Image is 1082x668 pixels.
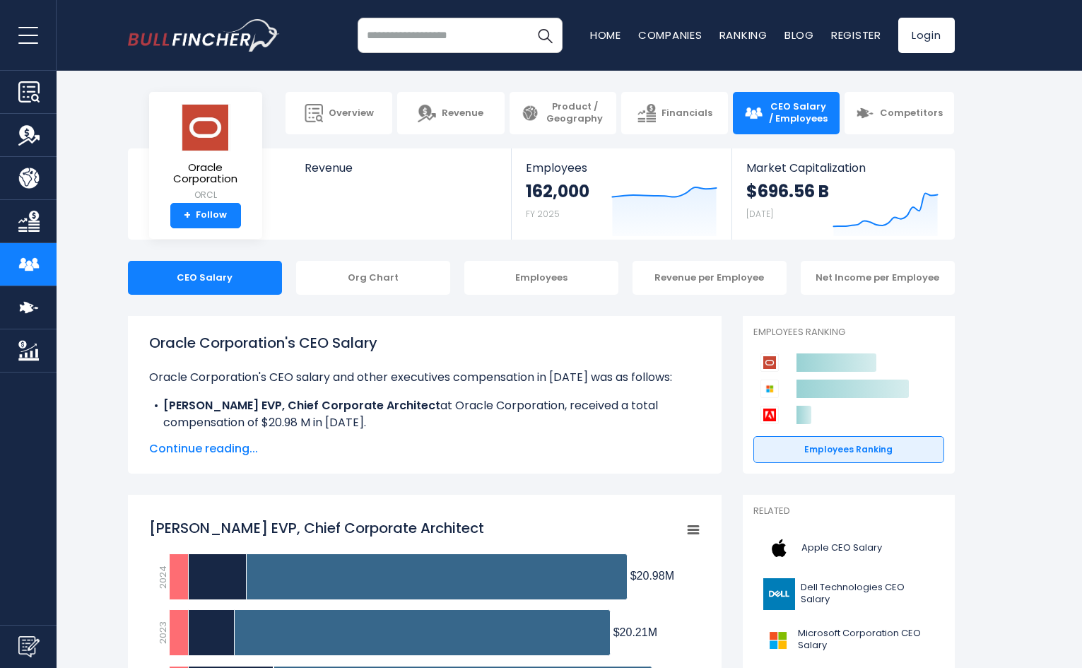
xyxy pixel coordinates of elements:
[170,203,241,228] a: +Follow
[845,92,954,134] a: Competitors
[160,189,251,201] small: ORCL
[760,380,779,398] img: Microsoft Corporation competitors logo
[128,19,280,52] img: bullfincher logo
[762,624,794,656] img: MSFT logo
[746,161,939,175] span: Market Capitalization
[590,28,621,42] a: Home
[753,436,944,463] a: Employees Ranking
[155,621,169,644] text: 2023
[746,180,829,202] strong: $696.56 B
[621,92,728,134] a: Financials
[762,532,797,564] img: AAPL logo
[719,28,768,42] a: Ranking
[510,92,616,134] a: Product / Geography
[160,103,252,203] a: Oracle Corporation ORCL
[753,621,944,660] a: Microsoft Corporation CEO Salary
[329,107,374,119] span: Overview
[753,529,944,568] a: Apple CEO Salary
[880,107,943,119] span: Competitors
[801,582,935,606] span: Dell Technologies CEO Salary
[633,261,787,295] div: Revenue per Employee
[464,261,618,295] div: Employees
[753,575,944,614] a: Dell Technologies CEO Salary
[661,107,712,119] span: Financials
[149,397,700,431] li: at Oracle Corporation, received a total compensation of $20.98 M in [DATE].
[149,369,700,386] p: Oracle Corporation's CEO salary and other executives compensation in [DATE] was as follows:
[733,92,840,134] a: CEO Salary / Employees
[128,19,280,52] a: Go to homepage
[184,209,191,222] strong: +
[305,161,498,175] span: Revenue
[512,148,731,240] a: Employees 162,000 FY 2025
[760,353,779,372] img: Oracle Corporation competitors logo
[526,180,589,202] strong: 162,000
[149,440,700,457] span: Continue reading...
[149,332,700,353] h1: Oracle Corporation's CEO Salary
[155,566,169,589] text: 2024
[397,92,504,134] a: Revenue
[831,28,881,42] a: Register
[630,570,674,582] tspan: $20.98M
[898,18,955,53] a: Login
[753,327,944,339] p: Employees Ranking
[163,397,440,414] b: [PERSON_NAME] EVP, Chief Corporate Architect
[160,162,251,185] span: Oracle Corporation
[527,18,563,53] button: Search
[798,628,936,652] span: Microsoft Corporation CEO Salary
[149,518,484,538] tspan: [PERSON_NAME] EVP, Chief Corporate Architect
[545,101,605,125] span: Product / Geography
[296,261,450,295] div: Org Chart
[753,505,944,517] p: Related
[732,148,953,240] a: Market Capitalization $696.56 B [DATE]
[526,208,560,220] small: FY 2025
[526,161,717,175] span: Employees
[784,28,814,42] a: Blog
[746,208,773,220] small: [DATE]
[638,28,702,42] a: Companies
[768,101,828,125] span: CEO Salary / Employees
[613,626,657,638] tspan: $20.21M
[290,148,512,199] a: Revenue
[801,542,882,554] span: Apple CEO Salary
[760,406,779,424] img: Adobe competitors logo
[801,261,955,295] div: Net Income per Employee
[286,92,392,134] a: Overview
[442,107,483,119] span: Revenue
[762,578,797,610] img: DELL logo
[128,261,282,295] div: CEO Salary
